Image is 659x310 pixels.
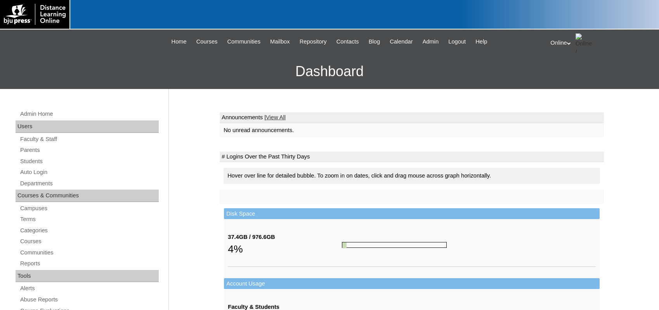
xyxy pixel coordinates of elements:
a: Parents [19,145,159,155]
a: Terms [19,214,159,224]
div: Courses & Communities [16,190,159,202]
a: Mailbox [266,37,294,46]
a: Admin Home [19,109,159,119]
td: Account Usage [224,278,600,289]
span: Courses [196,37,218,46]
a: Help [472,37,491,46]
td: No unread announcements. [220,123,604,138]
td: Announcements | [220,112,604,123]
div: Users [16,120,159,133]
a: Home [168,37,191,46]
span: Contacts [336,37,359,46]
span: Mailbox [270,37,290,46]
h3: Dashboard [4,54,655,89]
a: Alerts [19,284,159,293]
a: Campuses [19,204,159,213]
div: 37.4GB / 976.6GB [228,233,342,241]
a: Contacts [333,37,363,46]
a: Reports [19,259,159,268]
a: Faculty & Staff [19,134,159,144]
a: Categories [19,226,159,235]
a: Courses [192,37,222,46]
a: Departments [19,179,159,188]
td: Disk Space [224,208,600,219]
span: Admin [423,37,439,46]
a: Blog [365,37,384,46]
a: Auto Login [19,167,159,177]
a: Communities [223,37,264,46]
td: # Logins Over the Past Thirty Days [220,152,604,162]
span: Help [475,37,487,46]
span: Calendar [390,37,413,46]
a: Repository [296,37,331,46]
div: 4% [228,241,342,257]
span: Communities [227,37,260,46]
div: Online [550,33,651,53]
a: Communities [19,248,159,258]
a: Calendar [386,37,416,46]
div: Hover over line for detailed bubble. To zoom in on dates, click and drag mouse across graph horiz... [224,168,600,184]
div: Tools [16,270,159,282]
a: View All [266,114,286,120]
img: Online / Instructor [576,33,595,53]
a: Logout [444,37,470,46]
span: Home [172,37,187,46]
a: Admin [419,37,443,46]
span: Repository [300,37,327,46]
a: Courses [19,237,159,246]
img: logo-white.png [4,4,66,25]
a: Abuse Reports [19,295,159,305]
span: Blog [369,37,380,46]
a: Students [19,157,159,166]
span: Logout [448,37,466,46]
